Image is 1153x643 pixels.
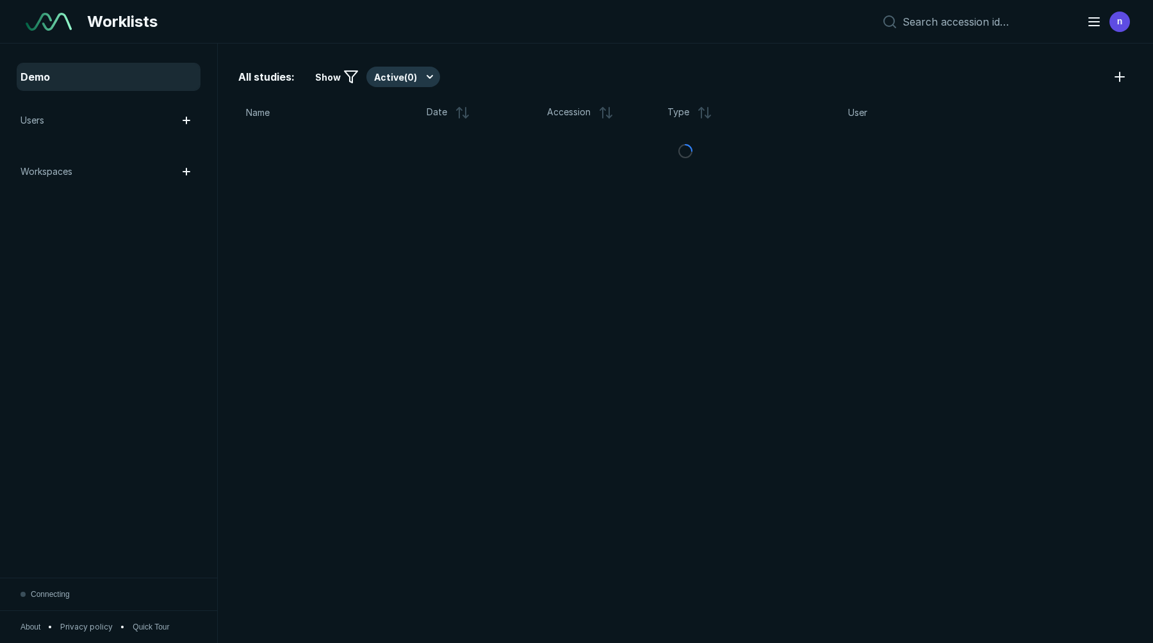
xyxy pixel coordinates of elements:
img: See-Mode Logo [26,13,72,31]
span: • [120,621,125,633]
a: Demo [18,64,199,90]
span: Accession [547,105,591,120]
span: Name [246,106,270,120]
button: About [20,621,40,633]
button: Quick Tour [133,621,169,633]
span: n [1117,15,1123,28]
span: Date [427,105,447,120]
span: Type [667,105,689,120]
span: User [848,106,867,120]
span: Workspaces [20,165,72,179]
span: Show [315,70,341,84]
span: All studies: [238,69,295,85]
input: Search accession id… [903,15,1071,28]
div: avatar-name [1109,12,1130,32]
a: Privacy policy [60,621,113,633]
span: Users [20,113,44,127]
button: avatar-name [1079,9,1133,35]
span: Worklists [87,10,158,33]
button: Connecting [20,578,70,610]
span: Demo [20,69,50,85]
span: Connecting [31,589,70,600]
button: Active(0) [366,67,440,87]
span: • [48,621,53,633]
a: See-Mode Logo [20,8,77,36]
